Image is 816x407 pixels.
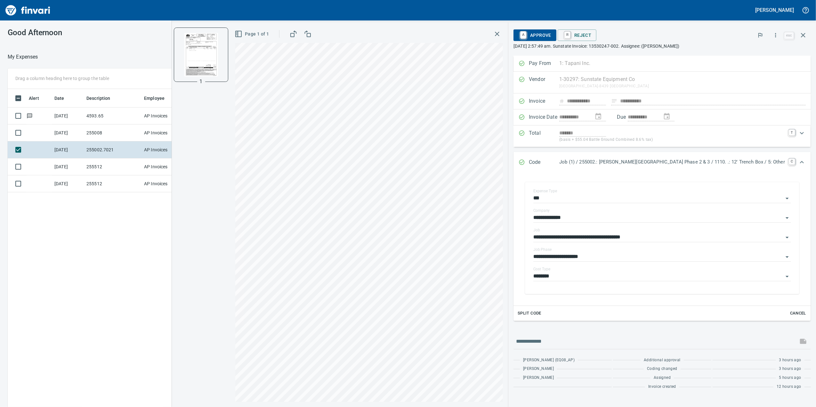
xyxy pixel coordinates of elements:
div: Expand [513,173,811,321]
a: A [520,31,526,38]
span: 3 hours ago [779,357,801,363]
td: [DATE] [52,158,84,175]
button: Split Code [516,308,543,318]
p: (basis + $55.04 Battle Ground Combined 8.6% tax) [559,137,785,143]
button: AApprove [513,29,556,41]
span: Employee [144,94,165,102]
span: Split Code [518,310,541,317]
td: AP Invoices [141,175,190,192]
span: Coding changed [647,366,677,372]
button: More [769,28,783,42]
button: Open [783,194,792,203]
td: 255512 [84,158,141,175]
p: [DATE] 2:57:49 am. Sunstate Invoice: 13530247-002. Assignee: ([PERSON_NAME]) [513,43,811,49]
label: Job [533,228,540,232]
a: T [789,129,795,136]
span: Has messages [26,114,33,118]
button: Open [783,213,792,222]
img: Finvari [4,3,52,18]
p: 1 [200,78,203,85]
span: [PERSON_NAME] (EQ08_AP) [523,357,575,363]
a: esc [784,32,794,39]
label: Company [533,209,550,212]
span: Additional approval [644,357,681,363]
span: Description [86,94,110,102]
div: Expand [513,152,811,173]
span: Approve [519,30,551,41]
a: C [789,158,795,165]
span: 12 hours ago [777,384,801,390]
span: Alert [29,94,39,102]
label: Job Phase [533,248,552,251]
td: 255002.7021 [84,141,141,158]
td: AP Invoices [141,141,190,158]
nav: breadcrumb [8,53,38,61]
span: 3 hours ago [779,366,801,372]
td: [DATE] [52,141,84,158]
p: Job (1) / 255002.: [PERSON_NAME][GEOGRAPHIC_DATA] Phase 2 & 3 / 1110. .: 12' Trench Box / 5: Other [559,158,785,166]
span: 5 hours ago [779,375,801,381]
p: Drag a column heading here to group the table [15,75,109,82]
td: AP Invoices [141,124,190,141]
td: 4593.65 [84,108,141,124]
button: Flag [753,28,767,42]
span: Assigned [654,375,671,381]
p: Total [529,129,559,143]
td: 255008 [84,124,141,141]
span: This records your message into the invoice and notifies anyone mentioned [796,334,811,349]
p: My Expenses [8,53,38,61]
td: [DATE] [52,175,84,192]
div: Expand [513,125,811,147]
span: Date [54,94,64,102]
span: [PERSON_NAME] [523,375,554,381]
button: Open [783,252,792,261]
button: Open [783,272,792,281]
span: Page 1 of 1 [236,30,269,38]
h5: [PERSON_NAME] [755,7,794,13]
span: [PERSON_NAME] [523,366,554,372]
label: Cost Type [533,267,551,271]
button: RReject [558,29,596,41]
span: Cancel [789,310,807,317]
span: Invoice created [648,384,676,390]
button: Open [783,233,792,242]
span: Reject [563,30,591,41]
button: [PERSON_NAME] [754,5,796,15]
span: Description [86,94,119,102]
td: AP Invoices [141,158,190,175]
td: [DATE] [52,108,84,124]
button: Page 1 of 1 [233,28,271,40]
button: Cancel [788,308,808,318]
label: Expense Type [533,189,557,193]
h3: Good Afternoon [8,28,211,37]
td: 255512 [84,175,141,192]
img: Page 1 [179,33,223,76]
p: Code [529,158,559,167]
a: R [564,31,570,38]
span: Close invoice [783,28,811,43]
span: Date [54,94,73,102]
span: Alert [29,94,47,102]
td: [DATE] [52,124,84,141]
span: Employee [144,94,173,102]
td: AP Invoices [141,108,190,124]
